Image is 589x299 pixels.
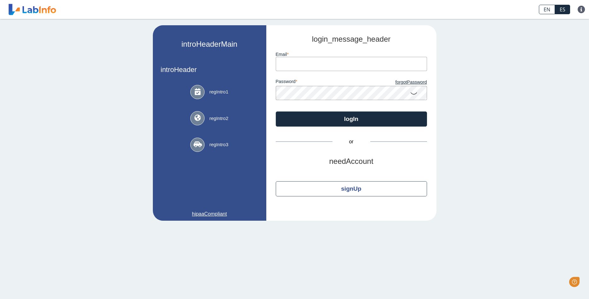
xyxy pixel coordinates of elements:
[351,79,427,86] a: forgotPassword
[276,111,427,127] button: logIn
[209,141,228,148] span: regIntro3
[539,5,555,14] a: EN
[209,115,228,122] span: regIntro2
[533,274,582,292] iframe: Help widget launcher
[209,88,228,96] span: regIntro1
[161,210,258,218] a: hipaaCompliant
[161,66,258,74] h3: introHeader
[332,138,370,146] span: or
[276,181,427,196] button: signUp
[182,40,237,49] h2: introHeaderMain
[276,35,427,44] h2: login_message_header
[276,79,351,86] label: password
[276,52,427,57] label: email
[555,5,570,14] a: ES
[276,157,427,166] h2: needAccount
